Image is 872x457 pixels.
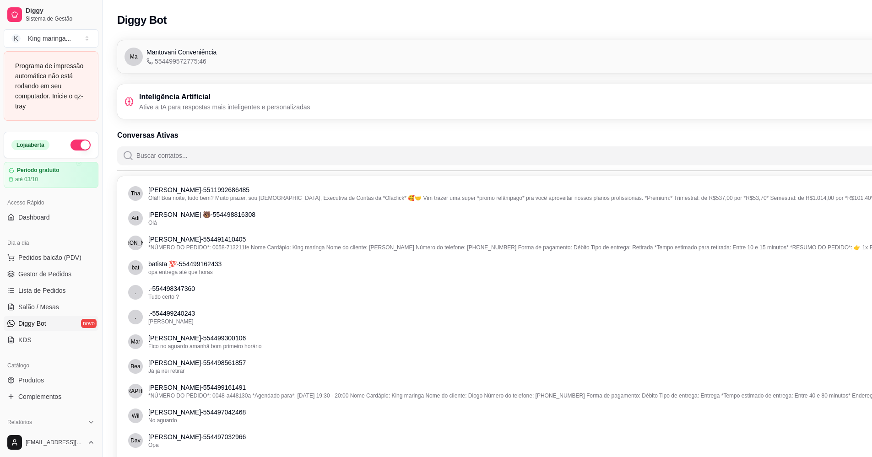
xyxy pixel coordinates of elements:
[130,437,140,444] span: Davi Lange
[4,333,98,347] a: KDS
[148,442,159,448] span: Opa
[4,431,98,453] button: [EMAIL_ADDRESS][DOMAIN_NAME]
[26,7,95,15] span: Diggy
[4,358,98,373] div: Catálogo
[18,335,32,344] span: KDS
[130,53,138,60] span: Ma
[4,267,98,281] a: Gestor de Pedidos
[4,162,98,188] a: Período gratuitoaté 03/10
[18,269,71,279] span: Gestor de Pedidos
[146,48,217,57] span: Mantovani Conveniência
[70,140,91,151] button: Alterar Status
[4,316,98,331] a: Diggy Botnovo
[135,289,136,296] span: .
[148,269,213,275] span: opa entrega até que horas
[113,239,158,247] span: Gustavo Padilha
[148,368,184,374] span: Já já irei retirar
[11,34,21,43] span: K
[18,253,81,262] span: Pedidos balcão (PDV)
[148,220,157,226] span: Olá
[26,15,95,22] span: Sistema de Gestão
[4,4,98,26] a: DiggySistema de Gestão
[18,302,59,312] span: Salão / Mesas
[148,294,179,300] span: Tudo certo ?
[130,363,140,370] span: Beatriz Rissato
[26,439,84,446] span: [EMAIL_ADDRESS][DOMAIN_NAME]
[18,213,50,222] span: Dashboard
[4,389,98,404] a: Complementos
[4,236,98,250] div: Dia a dia
[7,419,32,426] span: Relatórios
[139,91,310,102] h3: Inteligência Artificial
[139,102,310,112] p: Ative a IA para respostas mais inteligentes e personalizadas
[4,29,98,48] button: Select a team
[135,313,136,321] span: .
[4,373,98,387] a: Produtos
[117,130,179,141] h3: Conversas Ativas
[131,338,141,345] span: Mariana Ortega
[117,13,167,27] h2: Diggy Bot
[18,319,46,328] span: Diggy Bot
[148,318,194,325] span: [PERSON_NAME]
[18,286,66,295] span: Lista de Pedidos
[15,176,38,183] article: até 03/10
[4,250,98,265] button: Pedidos balcão (PDV)
[148,417,177,424] span: No aguardo
[146,57,206,66] span: 554499572775:46
[105,387,166,395] span: Diogo Henrique
[132,264,140,271] span: batista 💯
[15,61,87,111] div: Programa de impressão automática não está rodando em seu computador. Inicie o qz-tray
[4,300,98,314] a: Salão / Mesas
[4,195,98,210] div: Acesso Rápido
[18,376,44,385] span: Produtos
[11,140,49,150] div: Loja aberta
[4,210,98,225] a: Dashboard
[17,167,60,174] article: Período gratuito
[148,343,261,349] span: Fico no aguardo amanhã bom primeiro horário
[131,215,139,222] span: Adilson Andrade 🐻
[18,392,61,401] span: Complementos
[132,412,140,419] span: William
[28,34,71,43] div: King maringa ...
[131,190,141,197] span: Thainá Cabral
[4,283,98,298] a: Lista de Pedidos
